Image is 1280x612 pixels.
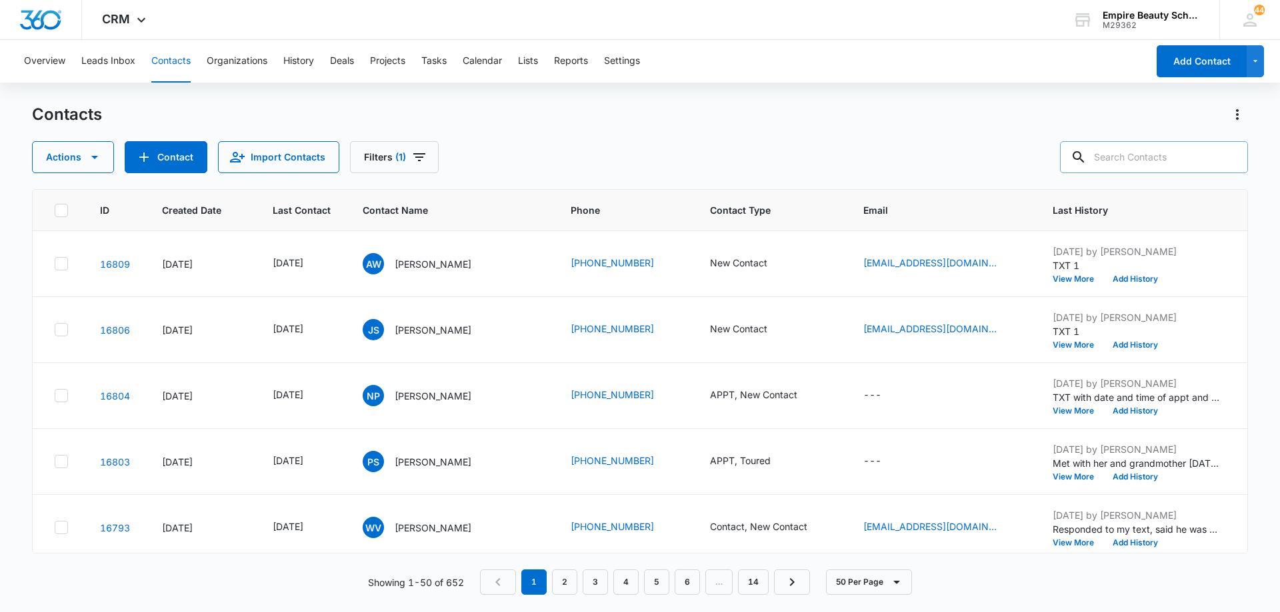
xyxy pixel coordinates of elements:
p: [PERSON_NAME] [395,257,471,271]
a: Page 14 [738,569,769,595]
div: APPT, New Contact [710,388,797,402]
span: JS [363,319,384,340]
p: Met with her and grandmother [DATE], interested in EST 750 - didn't have $100 deposit [DATE], sch... [1053,456,1219,470]
div: Contact Name - Natalie Payeur - Select to Edit Field [363,385,495,406]
div: [DATE] [273,256,303,270]
a: [PHONE_NUMBER] [571,454,654,467]
p: [PERSON_NAME] [395,455,471,469]
div: Last Contact - 1757462400 - Select to Edit Field [273,322,327,338]
button: View More [1053,407,1103,415]
button: Contacts [151,40,191,83]
div: Contact Type - APPT, New Contact - Select to Edit Field [710,388,821,404]
button: View More [1053,341,1103,349]
button: Add Contact [125,141,207,173]
span: NP [363,385,384,406]
button: History [283,40,314,83]
div: [DATE] [273,519,303,533]
div: notifications count [1254,5,1265,15]
button: Filters [350,141,439,173]
div: [DATE] [162,455,241,469]
a: Page 4 [613,569,639,595]
span: Email [863,203,1001,217]
a: Next Page [774,569,810,595]
a: [PHONE_NUMBER] [571,322,654,336]
span: WV [363,517,384,538]
button: View More [1053,473,1103,481]
a: Page 6 [675,569,700,595]
div: [DATE] [162,389,241,403]
div: Phone - +1 (603) 988-2756 - Select to Edit Field [571,519,678,535]
div: Contact Type - Contact, New Contact - Select to Edit Field [710,519,831,535]
div: Last Contact - 1757376000 - Select to Edit Field [273,454,327,469]
div: [DATE] [162,521,241,535]
button: Actions [32,141,114,173]
button: Calendar [463,40,502,83]
div: Contact Name - John Succi - Select to Edit Field [363,319,495,340]
a: [EMAIL_ADDRESS][DOMAIN_NAME] [863,256,997,270]
p: [DATE] by [PERSON_NAME] [1053,442,1219,456]
span: 44 [1254,5,1265,15]
div: Email - - Select to Edit Field [863,454,905,469]
p: TXT 1 [1053,324,1219,338]
a: [EMAIL_ADDRESS][DOMAIN_NAME] [863,519,997,533]
a: [PHONE_NUMBER] [571,519,654,533]
a: [EMAIL_ADDRESS][DOMAIN_NAME] [863,322,997,336]
p: [PERSON_NAME] [395,323,471,337]
span: CRM [102,12,130,26]
div: [DATE] [273,322,303,336]
button: View More [1053,539,1103,547]
span: Created Date [162,203,221,217]
span: Contact Name [363,203,519,217]
a: Page 5 [644,569,669,595]
a: Navigate to contact details page for Armando White [100,258,130,270]
div: Phone - (207) 205-3185 - Select to Edit Field [571,256,678,272]
em: 1 [521,569,547,595]
button: 50 Per Page [826,569,912,595]
span: Contact Type [710,203,812,217]
div: Contact, New Contact [710,519,807,533]
p: TXT with date and time of appt and address to campus [1053,390,1219,404]
span: (1) [395,153,406,162]
button: Deals [330,40,354,83]
span: ID [100,203,111,217]
div: Contact Type - New Contact - Select to Edit Field [710,322,791,338]
div: Contact Type - APPT, Toured - Select to Edit Field [710,454,795,469]
div: Last Contact - 1757462400 - Select to Edit Field [273,256,327,272]
button: Projects [370,40,405,83]
a: Navigate to contact details page for Natalie Payeur [100,390,130,402]
button: Add History [1103,341,1167,349]
div: APPT, Toured [710,454,771,467]
a: [PHONE_NUMBER] [571,256,654,270]
p: TXT 1 [1053,258,1219,272]
button: Lists [518,40,538,83]
div: Email - armandowhite35@gmail.com - Select to Edit Field [863,256,1021,272]
button: Import Contacts [218,141,339,173]
div: New Contact [710,322,767,336]
p: [DATE] by [PERSON_NAME] [1053,310,1219,324]
div: New Contact [710,256,767,270]
div: account name [1103,10,1200,21]
p: [PERSON_NAME] [395,521,471,535]
div: Last Contact - 1757376000 - Select to Edit Field [273,388,327,404]
span: Phone [571,203,659,217]
button: Add History [1103,473,1167,481]
a: [PHONE_NUMBER] [571,388,654,402]
p: [DATE] by [PERSON_NAME] [1053,376,1219,390]
button: Settings [604,40,640,83]
div: Contact Name - Armando White - Select to Edit Field [363,253,495,274]
div: Email - - Select to Edit Field [863,388,905,404]
button: Tasks [421,40,447,83]
div: account id [1103,21,1200,30]
button: Organizations [207,40,267,83]
nav: Pagination [480,569,810,595]
button: Reports [554,40,588,83]
p: [DATE] by [PERSON_NAME] [1053,508,1219,522]
div: Contact Type - New Contact - Select to Edit Field [710,256,791,272]
a: Navigate to contact details page for John Succi [100,324,130,336]
button: Add Contact [1157,45,1247,77]
button: Add History [1103,539,1167,547]
div: --- [863,454,881,469]
p: Showing 1-50 of 652 [368,575,464,589]
span: Last Contact [273,203,331,217]
button: Overview [24,40,65,83]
